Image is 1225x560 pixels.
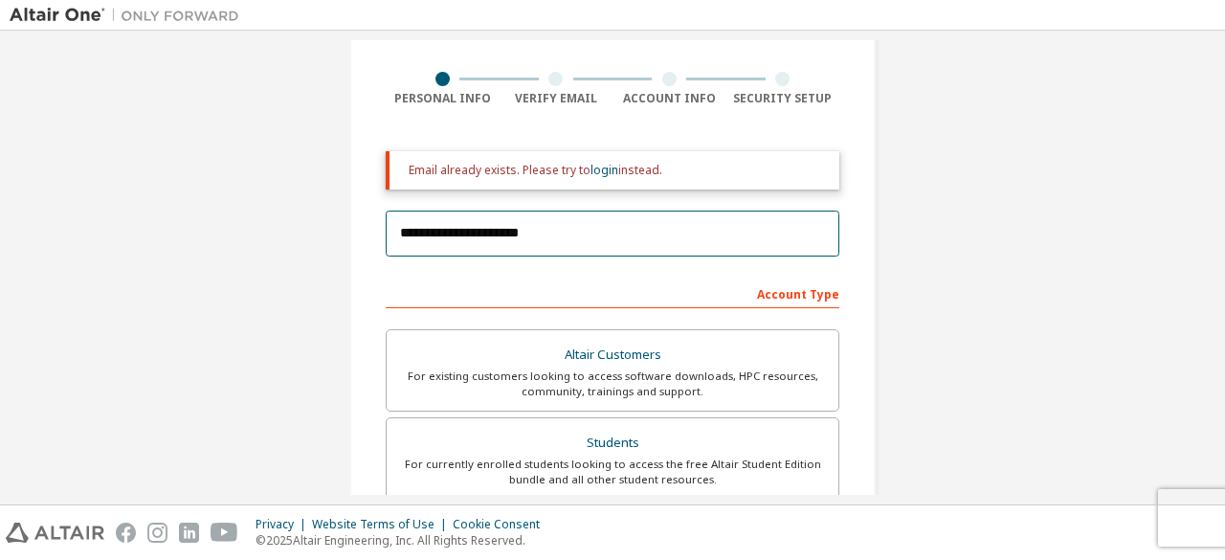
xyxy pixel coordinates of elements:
[398,342,827,369] div: Altair Customers
[147,523,167,543] img: instagram.svg
[386,91,500,106] div: Personal Info
[179,523,199,543] img: linkedin.svg
[453,517,551,532] div: Cookie Consent
[409,163,824,178] div: Email already exists. Please try to instead.
[590,162,618,178] a: login
[116,523,136,543] img: facebook.svg
[500,91,613,106] div: Verify Email
[398,457,827,487] div: For currently enrolled students looking to access the free Altair Student Edition bundle and all ...
[398,430,827,457] div: Students
[398,369,827,399] div: For existing customers looking to access software downloads, HPC resources, community, trainings ...
[6,523,104,543] img: altair_logo.svg
[726,91,840,106] div: Security Setup
[256,517,312,532] div: Privacy
[10,6,249,25] img: Altair One
[211,523,238,543] img: youtube.svg
[312,517,453,532] div: Website Terms of Use
[612,91,726,106] div: Account Info
[386,278,839,308] div: Account Type
[256,532,551,549] p: © 2025 Altair Engineering, Inc. All Rights Reserved.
